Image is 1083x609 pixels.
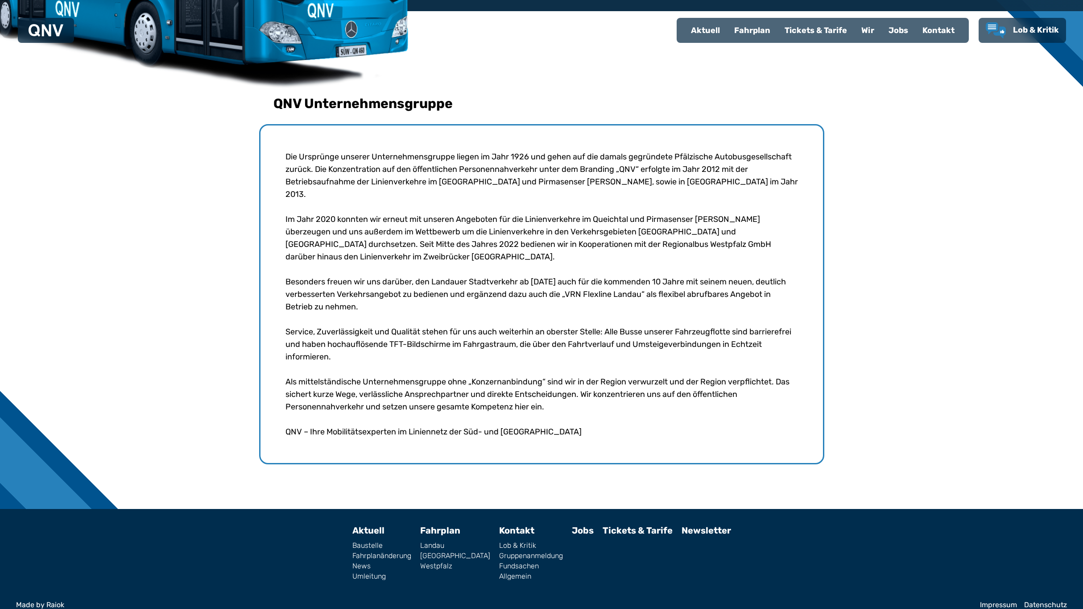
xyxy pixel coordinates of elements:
[285,375,798,413] p: Als mittelständische Unternehmensgruppe ohne „Konzernanbindung“ sind wir in der Region verwurzelt...
[499,563,563,570] a: Fundsachen
[727,19,777,42] a: Fahrplan
[352,573,411,580] a: Umleitung
[777,19,854,42] a: Tickets & Tarife
[915,19,962,42] a: Kontakt
[285,213,798,263] p: Im Jahr 2020 konnten wir erneut mit unseren Angeboten für die Linienverkehre im Queichtal und Pir...
[499,573,563,580] a: Allgemein
[1013,25,1059,35] span: Lob & Kritik
[285,325,798,363] p: Service, Zuverlässigkeit und Qualität stehen für uns auch weiterhin an oberster Stelle: Alle Buss...
[682,525,731,536] a: Newsletter
[420,542,490,549] a: Landau
[259,96,453,112] h2: QNV Unternehmensgruppe
[499,552,563,559] a: Gruppenanmeldung
[420,525,460,536] a: Fahrplan
[572,525,594,536] a: Jobs
[352,552,411,559] a: Fahrplanänderung
[1024,601,1067,609] a: Datenschutz
[285,275,798,313] p: Besonders freuen wir uns darüber, den Landauer Stadtverkehr ab [DATE] auch für die kommenden 10 J...
[29,24,63,37] img: QNV Logo
[285,425,798,438] p: QNV – Ihre Mobilitätsexperten im Liniennetz der Süd- und [GEOGRAPHIC_DATA]
[986,22,1059,38] a: Lob & Kritik
[499,525,534,536] a: Kontakt
[499,542,563,549] a: Lob & Kritik
[16,601,973,609] a: Made by Raiok
[980,601,1017,609] a: Impressum
[684,19,727,42] a: Aktuell
[854,19,881,42] a: Wir
[603,525,673,536] a: Tickets & Tarife
[420,563,490,570] a: Westpfalz
[352,542,411,549] a: Baustelle
[352,563,411,570] a: News
[29,21,63,39] a: QNV Logo
[881,19,915,42] a: Jobs
[352,525,384,536] a: Aktuell
[420,552,490,559] a: [GEOGRAPHIC_DATA]
[285,150,798,200] p: Die Ursprünge unserer Unternehmensgruppe liegen im Jahr 1926 und gehen auf die damals gegründete ...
